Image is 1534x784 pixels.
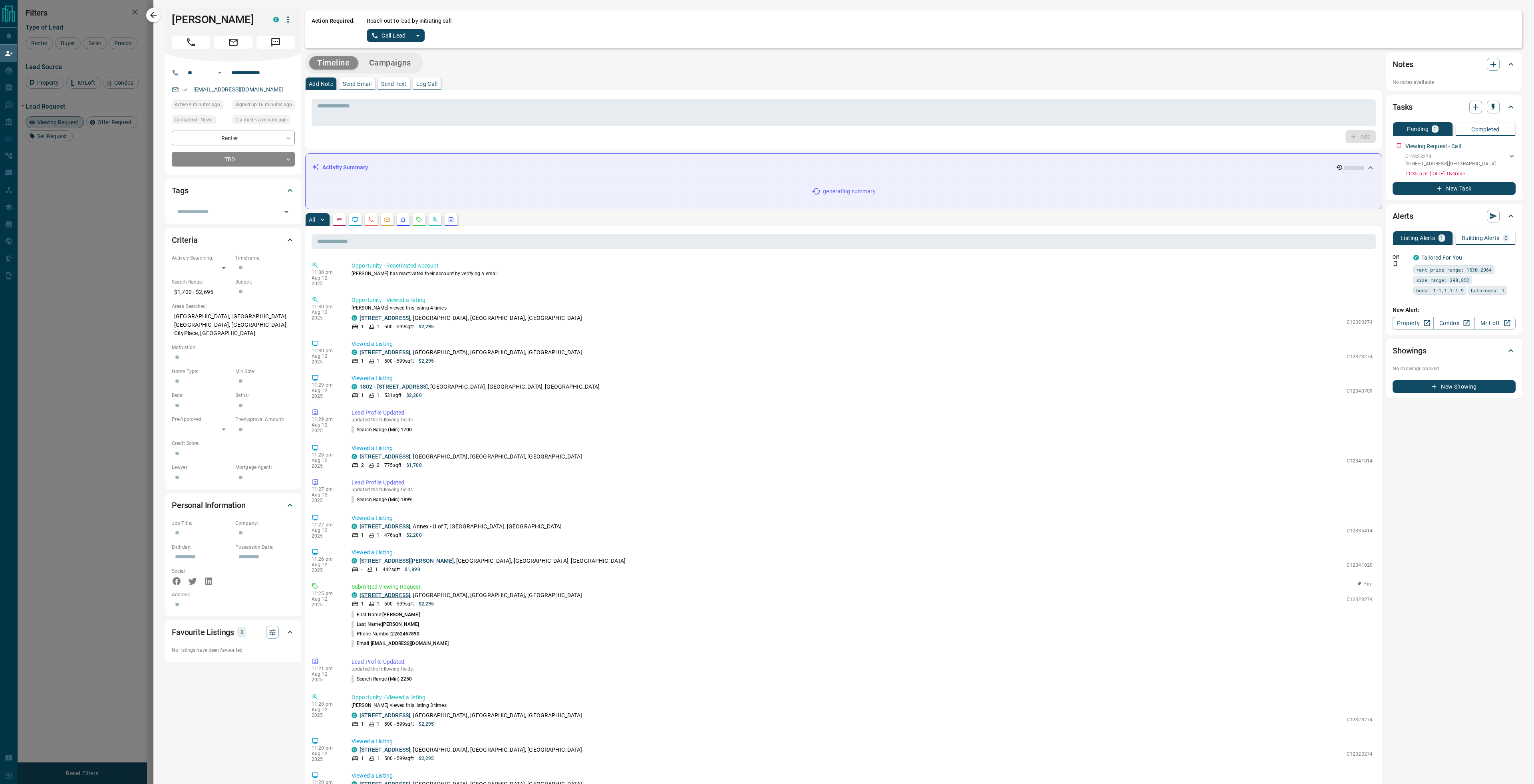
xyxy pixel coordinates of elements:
p: 11:20 pm [312,745,340,751]
svg: Calls [368,216,374,223]
p: updated the following fields: [352,417,1373,423]
p: $1,899 [405,566,420,573]
div: condos.ca [352,454,357,459]
div: condos.ca [352,524,357,529]
a: 1802 - [STREET_ADDRESS] [360,383,428,390]
p: $2,200 [406,532,422,539]
p: Social: [172,568,231,575]
p: Viewed a Listing [352,444,1373,453]
p: Possession Date: [235,544,295,551]
p: $2,295 [419,323,434,330]
p: Viewed a Listing [352,772,1373,780]
p: 500 - 599 sqft [384,357,413,365]
div: condos.ca [352,592,357,598]
p: 11:27 pm [312,522,340,528]
a: Tailored For You [1421,254,1462,261]
p: Aug 12 2025 [312,388,340,399]
p: , [GEOGRAPHIC_DATA], [GEOGRAPHIC_DATA], [GEOGRAPHIC_DATA] [360,711,582,720]
p: Viewed a Listing [352,340,1373,348]
p: Opportunity - Reactivated Account [352,262,1373,270]
a: Mr.Loft [1474,317,1516,329]
p: 500 - 599 sqft [384,755,413,762]
h2: Criteria [172,234,198,246]
p: 500 - 599 sqft [384,600,413,607]
p: generating summary [823,187,875,196]
p: 2 [361,462,364,469]
button: Call Lead [367,29,411,42]
p: Min Size: [235,368,295,375]
a: [STREET_ADDRESS] [360,746,410,753]
p: [PERSON_NAME] viewed this listing 4 times [352,304,1373,312]
p: , [GEOGRAPHIC_DATA], [GEOGRAPHIC_DATA], [GEOGRAPHIC_DATA] [360,746,582,754]
svg: Opportunities [432,216,438,223]
a: [STREET_ADDRESS] [360,523,410,530]
p: Activity Summary [322,163,368,172]
p: 1 [377,323,380,330]
p: Viewed a Listing [352,737,1373,746]
h2: Notes [1393,58,1413,71]
p: Beds: [172,392,231,399]
p: Opportunity - Viewed a listing [352,693,1373,702]
div: Personal Information [172,496,295,515]
p: 500 - 599 sqft [384,720,413,728]
p: 500 - 599 sqft [384,323,413,330]
p: Send Email [343,81,372,87]
p: Add Note [309,81,333,87]
p: Budget: [235,278,295,286]
span: 2250 [401,676,412,682]
button: New Showing [1393,380,1516,393]
div: Tue Aug 12 2025 [232,100,295,111]
p: Viewing Request - Call [1405,142,1461,151]
p: C12323274 [1347,716,1373,723]
a: [STREET_ADDRESS] [360,712,410,719]
p: updated the following fields: [352,666,1373,672]
p: Aug 12 2025 [312,492,340,503]
button: Open [215,68,225,77]
p: [PERSON_NAME] viewed this listing 3 times [352,702,1373,709]
a: Property [1393,317,1434,329]
div: C12323274[STREET_ADDRESS],[GEOGRAPHIC_DATA] [1405,151,1516,169]
p: Search Range (Min) : [352,675,412,683]
button: New Task [1393,182,1516,195]
a: [STREET_ADDRESS] [360,315,410,321]
button: Timeline [309,56,358,69]
div: condos.ca [1413,255,1419,260]
p: , Annex - U of T, [GEOGRAPHIC_DATA], [GEOGRAPHIC_DATA] [360,522,562,531]
div: condos.ca [352,558,357,564]
span: [PERSON_NAME] [382,612,419,617]
div: Criteria [172,230,295,250]
button: Open [281,206,292,218]
h2: Alerts [1393,210,1413,222]
p: Listing Alerts [1401,235,1435,241]
div: Tue Aug 12 2025 [172,100,229,111]
span: Call [172,36,210,49]
p: C12323274 [1405,153,1496,160]
div: split button [367,29,425,42]
p: Off [1393,254,1409,261]
p: , [GEOGRAPHIC_DATA], [GEOGRAPHIC_DATA], [GEOGRAPHIC_DATA] [360,314,582,322]
p: Mortgage Agent: [235,464,295,471]
p: Action Required: [312,17,355,42]
p: 1 [1440,235,1443,241]
p: Phone Number: [352,630,420,637]
p: Aug 12 2025 [312,275,340,286]
p: Birthday: [172,544,231,551]
a: Condos [1433,317,1474,329]
div: condos.ca [352,349,357,355]
p: $2,295 [419,357,434,365]
h2: Favourite Listings [172,626,234,639]
span: Claimed < a minute ago [235,116,287,124]
p: Aug 12 2025 [312,458,340,469]
span: size range: 398,852 [1416,276,1469,284]
span: 2262467890 [391,631,419,637]
p: Credit Score: [172,440,295,447]
p: 1 [361,600,364,607]
p: , [GEOGRAPHIC_DATA], [GEOGRAPHIC_DATA], [GEOGRAPHIC_DATA] [360,591,582,599]
p: C12323274 [1347,353,1373,360]
p: C12340709 [1347,387,1373,395]
span: Contacted - Never [175,116,213,124]
p: 1 [377,755,380,762]
p: Viewed a Listing [352,374,1373,383]
p: $1,700 [406,462,422,469]
p: 11:27 pm [312,486,340,492]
